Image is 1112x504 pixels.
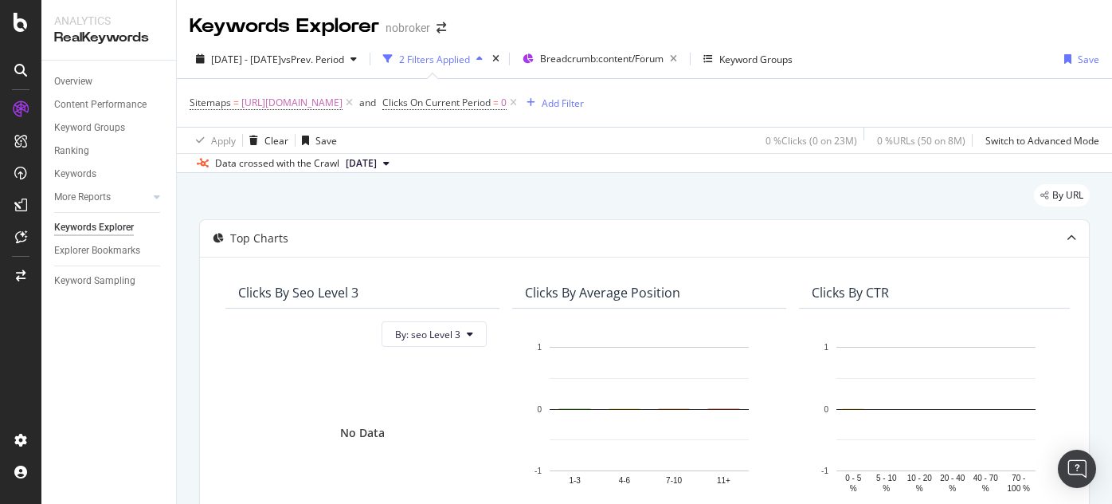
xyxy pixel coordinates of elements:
[340,425,385,441] div: No Data
[296,128,337,153] button: Save
[377,46,489,72] button: 2 Filters Applied
[211,53,281,66] span: [DATE] - [DATE]
[264,134,288,148] div: Clear
[501,92,507,114] span: 0
[1058,46,1099,72] button: Save
[211,134,236,148] div: Apply
[876,474,897,482] text: 5 - 10
[537,343,542,352] text: 1
[54,13,163,29] div: Analytics
[717,476,730,485] text: 11+
[54,166,165,183] a: Keywords
[238,285,358,301] div: Clicks By seo Level 3
[437,22,446,33] div: arrow-right-arrow-left
[190,13,379,40] div: Keywords Explorer
[54,242,140,259] div: Explorer Bookmarks
[54,96,165,113] a: Content Performance
[850,484,857,493] text: %
[190,128,236,153] button: Apply
[719,53,793,66] div: Keyword Groups
[812,285,889,301] div: Clicks By CTR
[812,339,1060,494] svg: A chart.
[399,53,470,66] div: 2 Filters Applied
[382,321,487,347] button: By: seo Level 3
[883,484,890,493] text: %
[1058,450,1096,488] div: Open Intercom Messenger
[54,143,89,159] div: Ranking
[697,46,799,72] button: Keyword Groups
[241,92,343,114] span: [URL][DOMAIN_NAME]
[243,128,288,153] button: Clear
[525,285,680,301] div: Clicks By Average Position
[382,96,491,109] span: Clicks On Current Period
[54,189,111,206] div: More Reports
[542,96,584,110] div: Add Filter
[54,219,134,236] div: Keywords Explorer
[540,52,664,65] span: Breadcrumb: content/Forum
[54,143,165,159] a: Ranking
[916,484,923,493] text: %
[489,51,503,67] div: times
[359,95,376,110] button: and
[54,120,125,136] div: Keyword Groups
[1008,484,1030,493] text: 100 %
[54,73,92,90] div: Overview
[1012,474,1025,482] text: 70 -
[315,134,337,148] div: Save
[54,166,96,183] div: Keywords
[569,476,581,485] text: 1-3
[386,20,430,36] div: nobroker
[979,128,1099,153] button: Switch to Advanced Mode
[973,474,999,482] text: 40 - 70
[982,484,989,493] text: %
[985,134,1099,148] div: Switch to Advanced Mode
[54,189,149,206] a: More Reports
[821,467,828,475] text: -1
[54,219,165,236] a: Keywords Explorer
[516,46,683,72] button: Breadcrumb:content/Forum
[230,230,288,246] div: Top Charts
[54,96,147,113] div: Content Performance
[54,73,165,90] a: Overview
[233,96,239,109] span: =
[940,474,965,482] text: 20 - 40
[190,46,363,72] button: [DATE] - [DATE]vsPrev. Period
[824,343,828,352] text: 1
[877,134,965,148] div: 0 % URLs ( 50 on 8M )
[619,476,631,485] text: 4-6
[281,53,344,66] span: vs Prev. Period
[359,96,376,109] div: and
[1052,191,1083,200] span: By URL
[54,120,165,136] a: Keyword Groups
[346,156,377,171] span: 2025 Jul. 7th
[54,273,165,289] a: Keyword Sampling
[537,405,542,414] text: 0
[339,154,396,173] button: [DATE]
[666,476,682,485] text: 7-10
[845,474,861,482] text: 0 - 5
[525,339,773,494] svg: A chart.
[765,134,857,148] div: 0 % Clicks ( 0 on 23M )
[534,467,542,475] text: -1
[54,29,163,47] div: RealKeywords
[1078,53,1099,66] div: Save
[395,328,460,341] span: By: seo Level 3
[907,474,933,482] text: 10 - 20
[949,484,956,493] text: %
[215,156,339,171] div: Data crossed with the Crawl
[520,93,584,112] button: Add Filter
[824,405,828,414] text: 0
[1034,184,1090,207] div: legacy label
[493,96,499,109] span: =
[54,242,165,259] a: Explorer Bookmarks
[190,96,231,109] span: Sitemaps
[54,273,135,289] div: Keyword Sampling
